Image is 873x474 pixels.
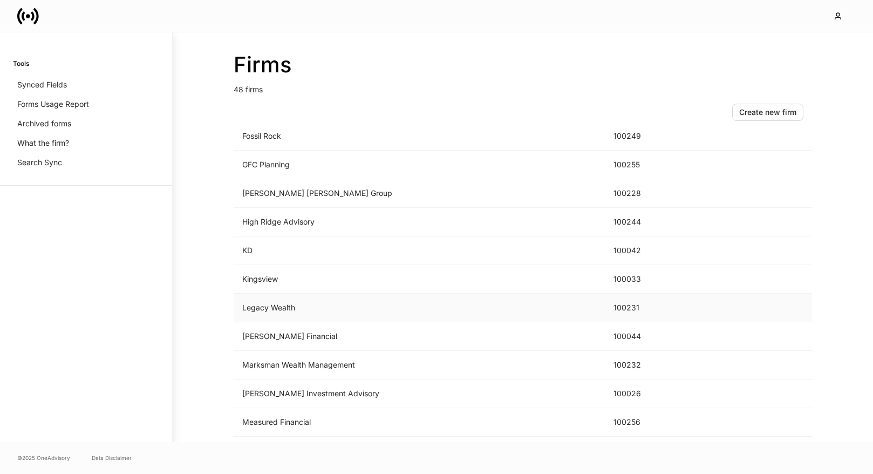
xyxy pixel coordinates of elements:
[605,351,687,380] td: 100232
[234,122,605,151] td: Fossil Rock
[234,294,605,322] td: Legacy Wealth
[234,265,605,294] td: Kingsview
[605,151,687,179] td: 100255
[605,179,687,208] td: 100228
[234,380,605,408] td: [PERSON_NAME] Investment Advisory
[17,138,69,148] p: What the firm?
[234,236,605,265] td: KD
[234,52,812,78] h2: Firms
[17,99,89,110] p: Forms Usage Report
[13,114,159,133] a: Archived forms
[17,453,70,462] span: © 2025 OneAdvisory
[605,122,687,151] td: 100249
[17,118,71,129] p: Archived forms
[605,408,687,437] td: 100256
[13,94,159,114] a: Forms Usage Report
[234,179,605,208] td: [PERSON_NAME] [PERSON_NAME] Group
[739,107,796,118] div: Create new firm
[17,79,67,90] p: Synced Fields
[234,151,605,179] td: GFC Planning
[13,133,159,153] a: What the firm?
[234,322,605,351] td: [PERSON_NAME] Financial
[13,58,29,69] h6: Tools
[13,75,159,94] a: Synced Fields
[234,78,812,95] p: 48 firms
[605,322,687,351] td: 100044
[92,453,132,462] a: Data Disclaimer
[234,208,605,236] td: High Ridge Advisory
[605,208,687,236] td: 100244
[605,236,687,265] td: 100042
[732,104,803,121] button: Create new firm
[234,351,605,380] td: Marksman Wealth Management
[605,294,687,322] td: 100231
[234,408,605,437] td: Measured Financial
[605,265,687,294] td: 100033
[605,437,687,465] td: 100236
[17,157,62,168] p: Search Sync
[234,437,605,465] td: [PERSON_NAME] Wealth Advisors
[605,380,687,408] td: 100026
[13,153,159,172] a: Search Sync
